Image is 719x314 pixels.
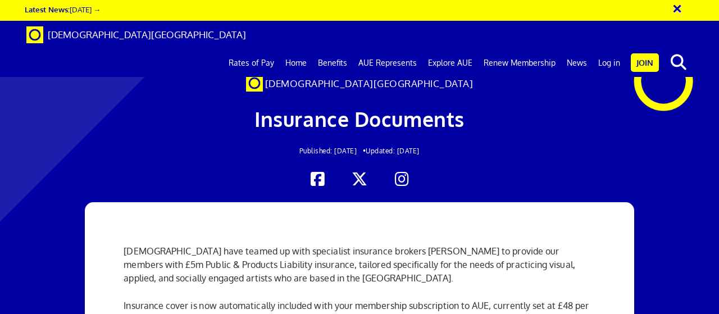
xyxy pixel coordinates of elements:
strong: Latest News: [25,4,70,14]
a: Join [631,53,659,72]
span: [DEMOGRAPHIC_DATA][GEOGRAPHIC_DATA] [265,78,474,89]
a: Benefits [312,49,353,77]
a: Explore AUE [422,49,478,77]
button: search [661,51,695,74]
p: [DEMOGRAPHIC_DATA] have teamed up with specialist insurance brokers [PERSON_NAME] to provide our ... [124,244,595,285]
span: Published: [DATE] • [299,147,366,155]
a: Renew Membership [478,49,561,77]
span: Insurance Documents [254,106,465,131]
a: Latest News:[DATE] → [25,4,101,14]
a: Rates of Pay [223,49,280,77]
span: [DEMOGRAPHIC_DATA][GEOGRAPHIC_DATA] [48,29,246,40]
a: News [561,49,593,77]
a: Home [280,49,312,77]
a: Log in [593,49,626,77]
h2: Updated: [DATE] [140,147,579,154]
a: AUE Represents [353,49,422,77]
a: Brand [DEMOGRAPHIC_DATA][GEOGRAPHIC_DATA] [18,21,254,49]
